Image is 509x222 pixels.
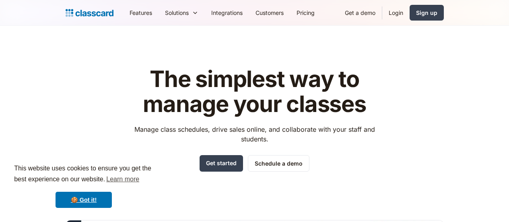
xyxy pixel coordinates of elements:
[123,4,159,22] a: Features
[249,4,290,22] a: Customers
[159,4,205,22] div: Solutions
[410,5,444,21] a: Sign up
[105,173,140,185] a: learn more about cookies
[14,164,153,185] span: This website uses cookies to ensure you get the best experience on our website.
[205,4,249,22] a: Integrations
[290,4,321,22] a: Pricing
[248,155,309,172] a: Schedule a demo
[127,124,382,144] p: Manage class schedules, drive sales online, and collaborate with your staff and students.
[6,156,161,216] div: cookieconsent
[338,4,382,22] a: Get a demo
[127,67,382,116] h1: The simplest way to manage your classes
[66,7,113,19] a: Logo
[56,192,112,208] a: dismiss cookie message
[416,8,437,17] div: Sign up
[165,8,189,17] div: Solutions
[382,4,410,22] a: Login
[200,155,243,172] a: Get started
